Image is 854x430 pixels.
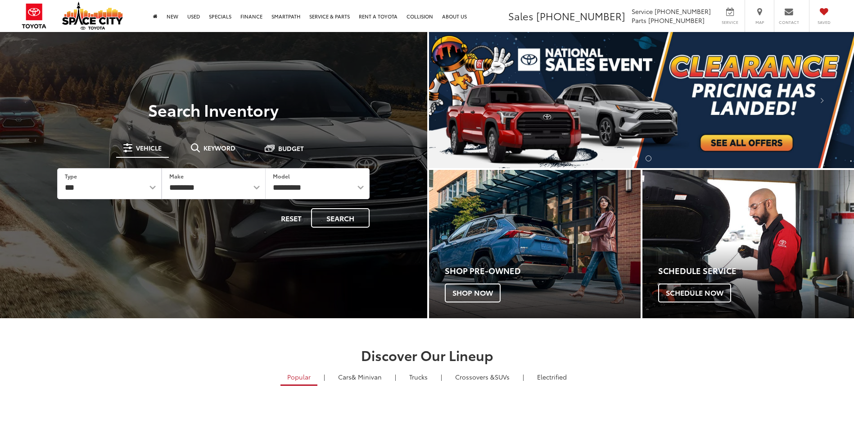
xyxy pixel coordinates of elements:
[352,372,382,381] span: & Minivan
[646,156,651,161] li: Go to slide number 2.
[448,369,516,384] a: SUVs
[331,369,389,384] a: Cars
[136,145,162,151] span: Vehicle
[429,50,493,150] button: Click to view previous picture.
[169,172,184,180] label: Make
[655,7,711,16] span: [PHONE_NUMBER]
[632,7,653,16] span: Service
[720,19,740,25] span: Service
[321,372,327,381] li: |
[445,266,641,275] h4: Shop Pre-Owned
[790,50,854,150] button: Click to view next picture.
[280,369,317,386] a: Popular
[445,284,501,302] span: Shop Now
[642,170,854,318] a: Schedule Service Schedule Now
[402,369,434,384] a: Trucks
[642,170,854,318] div: Toyota
[110,348,745,362] h2: Discover Our Lineup
[62,2,123,30] img: Space City Toyota
[65,172,77,180] label: Type
[429,170,641,318] a: Shop Pre-Owned Shop Now
[311,208,370,228] button: Search
[658,284,731,302] span: Schedule Now
[508,9,533,23] span: Sales
[814,19,834,25] span: Saved
[393,372,398,381] li: |
[530,369,574,384] a: Electrified
[429,170,641,318] div: Toyota
[658,266,854,275] h4: Schedule Service
[438,372,444,381] li: |
[455,372,495,381] span: Crossovers &
[779,19,799,25] span: Contact
[520,372,526,381] li: |
[648,16,705,25] span: [PHONE_NUMBER]
[273,208,309,228] button: Reset
[750,19,769,25] span: Map
[203,145,235,151] span: Keyword
[273,172,290,180] label: Model
[632,16,646,25] span: Parts
[38,101,389,119] h3: Search Inventory
[632,156,638,161] li: Go to slide number 1.
[536,9,625,23] span: [PHONE_NUMBER]
[278,145,304,151] span: Budget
